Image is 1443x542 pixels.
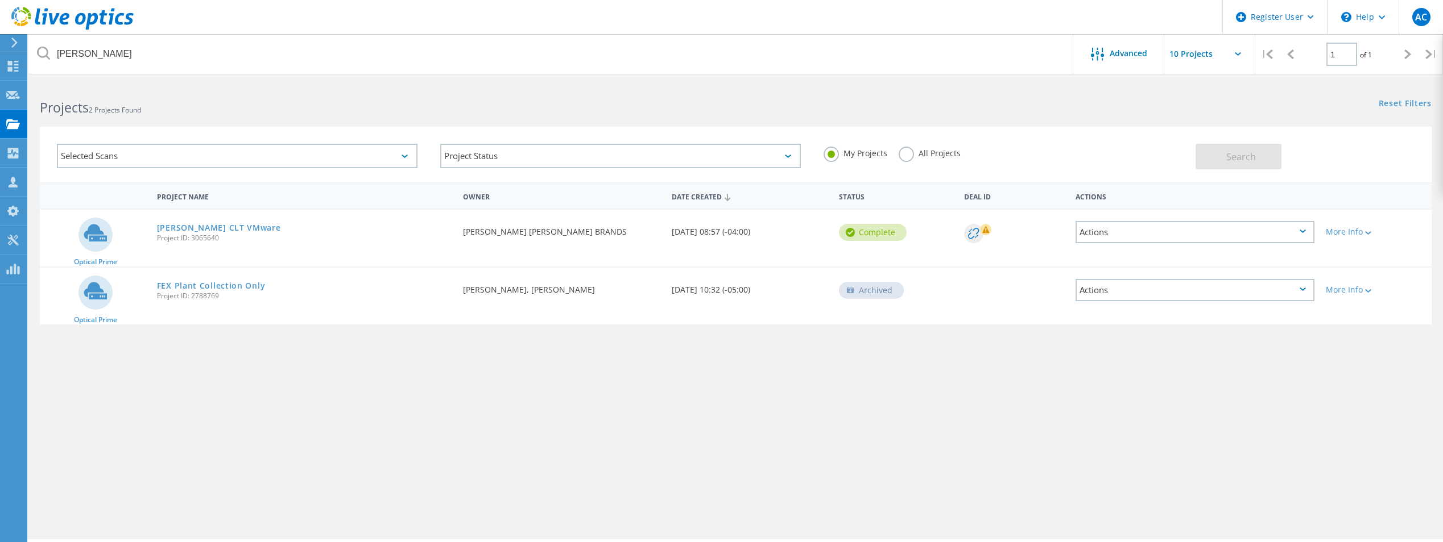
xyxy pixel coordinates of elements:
[958,185,1070,206] div: Deal Id
[157,235,452,241] span: Project ID: 3065640
[839,224,907,241] div: Complete
[1076,221,1314,243] div: Actions
[1326,286,1426,294] div: More Info
[1360,50,1372,60] span: of 1
[157,282,266,290] a: FEX Plant Collection Only
[1196,144,1281,169] button: Search
[833,185,958,206] div: Status
[74,259,117,265] span: Optical Prime
[1326,228,1426,236] div: More Info
[1076,279,1314,301] div: Actions
[1379,99,1432,109] a: Reset Filters
[1420,34,1443,74] div: |
[40,98,89,116] b: Projects
[1255,34,1279,74] div: |
[157,293,452,299] span: Project ID: 2788769
[1070,185,1320,206] div: Actions
[1226,151,1256,163] span: Search
[457,210,666,247] div: [PERSON_NAME] [PERSON_NAME] BRANDS
[440,144,801,168] div: Project Status
[1110,49,1147,57] span: Advanced
[11,24,134,32] a: Live Optics Dashboard
[28,34,1074,74] input: Search projects by name, owner, ID, company, etc
[899,147,961,157] label: All Projects
[89,105,141,115] span: 2 Projects Found
[74,316,117,323] span: Optical Prime
[666,268,833,305] div: [DATE] 10:32 (-05:00)
[151,185,457,206] div: Project Name
[457,268,666,305] div: [PERSON_NAME], [PERSON_NAME]
[57,144,417,168] div: Selected Scans
[457,185,666,206] div: Owner
[839,282,904,299] div: Archived
[1341,12,1351,22] svg: \n
[157,224,281,232] a: [PERSON_NAME] CLT VMware
[666,185,833,207] div: Date Created
[666,210,833,247] div: [DATE] 08:57 (-04:00)
[824,147,887,157] label: My Projects
[1415,12,1427,22] span: AC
